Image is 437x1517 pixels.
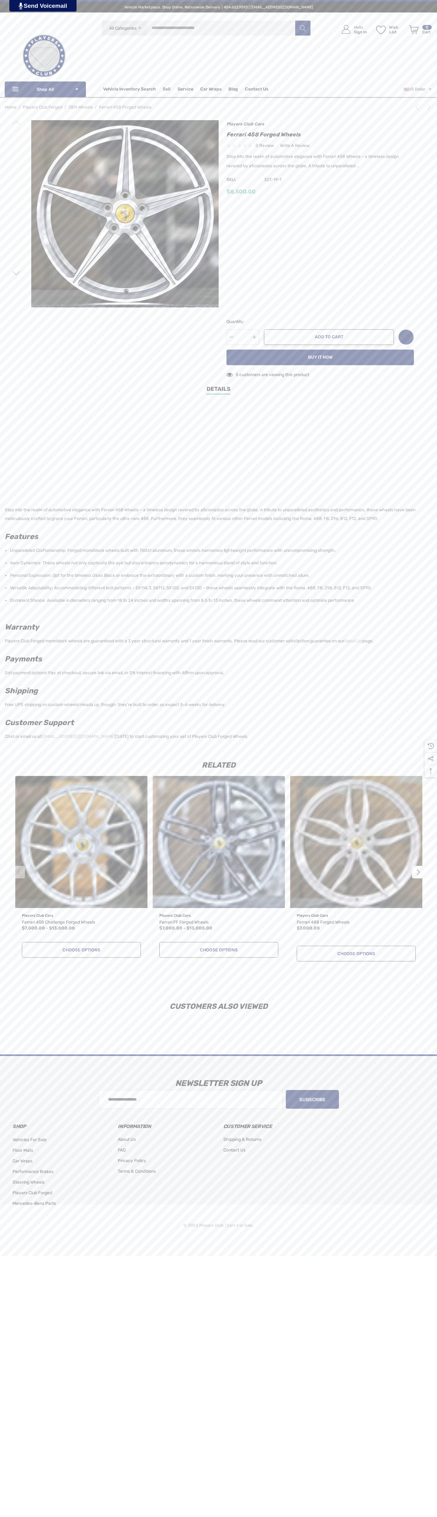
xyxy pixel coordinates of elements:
[297,911,416,920] p: Players Club Cars
[297,925,320,931] span: $7,000.00
[19,2,23,9] img: PjwhLS0gR2VuZXJhdG9yOiBHcmF2aXQuaW8gLS0+PHN2ZyB4bWxucz0iaHR0cDovL3d3dy53My5vcmcvMjAwMC9zdmciIHhtb...
[344,637,362,646] a: About Us
[422,25,432,30] p: 0
[376,26,386,34] svg: Wish List
[118,1122,214,1131] h3: Information
[354,25,367,30] p: Hello
[226,121,264,127] a: Players Club Cars
[12,86,21,93] svg: Icon Line
[412,866,425,878] button: Go to slide 2 of 2
[5,105,17,110] a: Home
[5,507,415,521] span: Step into the realm of automotive elegance with Ferrari 458 Wheels – a timeless design revered by...
[226,154,399,169] span: Step into the realm of automotive elegance with Ferrari 458 Wheels – a timeless design revered by...
[428,756,434,762] svg: Social Media
[118,1169,156,1174] span: Terms & Conditions
[153,776,285,908] img: Ferrari FF Wheels
[226,369,309,379] div: 5 customers are viewing this product
[12,1156,32,1166] a: Car Wraps
[103,86,156,93] a: Vehicle Inventory Search
[5,667,429,677] p: Got payment options! Pay at checkout, secure link via email, or 0% interest financing with Affirm...
[75,87,79,91] svg: Icon Arrow Down
[5,685,429,696] h2: Shipping
[10,573,310,578] span: Personal Expression: Opt for the timeless Gloss Black or embrace the extraordinary with a custom ...
[297,919,416,926] a: Ferrari 488 Forged Wheels,$7,000.00
[12,1198,56,1209] a: Mercedes-Benz Parts
[206,385,231,395] a: Details
[22,942,141,958] a: Choose Options
[256,142,274,150] span: 0 review
[398,329,414,345] a: Wish List
[22,911,141,920] p: Players Club Cars
[12,1190,52,1195] span: Players Club Forged
[389,25,406,34] p: Wish List
[124,5,313,9] span: Vehicle Marketplace. Shop Online. Nationwide Delivery. | 404.602.9593 | [EMAIL_ADDRESS][DOMAIN_NAME]
[22,925,75,931] span: $7,000.00 - $13,000.00
[373,19,406,40] a: Wish List Wish List
[153,776,285,908] a: Ferrari FF Forged Wheels,Price range from $7,000.00 to $13,000.00
[428,743,434,749] svg: Recently Viewed
[8,1074,429,1093] h3: Newsletter Sign Up
[31,120,219,307] img: Ferrari 458 Wheels
[163,86,171,93] span: Sell
[12,1169,53,1174] span: Performance Brakes
[12,119,20,126] svg: Go to slide 2 of 2
[5,730,429,741] p: Chat or email us at [DATE] to start customizing your set of Players Club Forged Wheels.
[200,86,221,93] span: Car Wraps
[23,105,62,110] a: Players Club Forged
[12,1135,47,1145] a: Vehicles For Sale
[159,925,212,931] span: $7,000.00 - $13,000.00
[12,866,25,878] button: Go to slide 2 of 2
[159,942,278,958] a: Choose Options
[5,653,429,665] h2: Payments
[226,350,414,365] button: Buy it now
[12,1177,45,1188] a: Steering Wheels
[223,1122,319,1131] h3: Customer Service
[15,776,147,908] img: Ferrari 458 Wheels
[163,83,177,96] a: Sell
[12,1188,52,1198] a: Players Club Forged
[5,635,429,646] p: Players Club Forged monoblock wheels are guaranteed with a 3 year structural warranty and 1 year ...
[12,1201,56,1206] span: Mercedes-Benz Parts
[118,1147,126,1153] span: FAQ
[99,105,151,110] a: Ferrari 458 Forged Wheels
[226,175,258,184] span: SKU:
[118,1158,146,1163] span: Privacy Policy
[5,102,432,113] nav: Breadcrumb
[159,911,278,920] p: Players Club Cars
[5,621,429,633] h2: Warranty
[335,19,370,40] a: Sign in
[159,920,209,925] span: Ferrari FF Forged Wheels
[5,699,429,709] p: Free UPS shipping on custom wheels! Heads up, though: they're built to order, so expect 5-6 weeks...
[5,717,429,728] h2: Customer Support
[12,1137,47,1142] span: Vehicles For Sale
[12,1003,425,1010] h2: Customers Also Viewed
[22,920,95,925] span: Ferrari 458 Challenge Forged Wheels
[69,105,93,110] a: OEM Wheels
[118,1134,136,1145] a: About Us
[5,531,429,542] h2: Features
[404,83,432,96] a: USD
[12,1148,33,1153] span: Floor Mats
[258,175,281,184] span: 323-19-1
[200,83,228,96] a: Car Wraps
[118,1166,156,1177] a: Terms & Conditions
[402,334,410,341] svg: Wish List
[414,104,423,110] a: Previous
[245,86,268,93] span: Contact Us
[290,776,422,908] img: Ferrari 488 Wheels
[354,30,367,34] p: Sign In
[10,598,355,603] span: Dominant Stance: Available in diameters ranging from 18 to 24 inches and widths spanning from 8.5...
[109,26,137,31] span: All Categories
[424,104,432,110] a: Next
[297,946,416,961] a: Choose Options
[223,1147,246,1153] span: Contact Us
[177,86,193,93] a: Service
[342,25,350,34] svg: Icon User Account
[226,130,414,140] h1: Ferrari 458 Forged Wheels
[226,318,259,326] label: Quantity:
[223,1145,246,1156] a: Contact Us
[5,81,86,97] p: Shop All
